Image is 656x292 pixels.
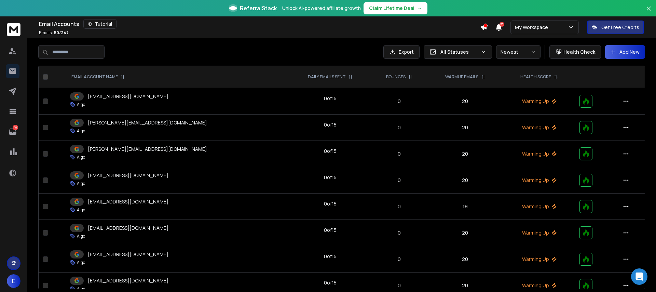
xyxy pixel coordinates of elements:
p: Algo [77,207,85,213]
p: Health Check [563,49,595,55]
div: 0 of 15 [324,121,337,128]
p: All Statuses [440,49,478,55]
div: 0 of 15 [324,148,337,155]
p: Algo [77,181,85,186]
button: Claim Lifetime Deal→ [364,2,427,14]
p: Warming Up [507,150,571,157]
p: [EMAIL_ADDRESS][DOMAIN_NAME] [88,198,168,205]
p: 48 [13,125,18,130]
p: Warming Up [507,98,571,105]
p: Warming Up [507,229,571,236]
button: E [7,274,20,288]
p: 0 [376,256,423,263]
p: Algo [77,155,85,160]
p: 0 [376,150,423,157]
div: Open Intercom Messenger [631,268,647,285]
p: [EMAIL_ADDRESS][DOMAIN_NAME] [88,277,168,284]
div: 0 of 15 [324,279,337,286]
p: [EMAIL_ADDRESS][DOMAIN_NAME] [88,225,168,231]
button: Close banner [644,4,653,21]
p: Unlock AI-powered affiliate growth [282,5,361,12]
p: 0 [376,124,423,131]
p: BOUNCES [386,74,406,80]
span: 50 / 247 [54,30,69,36]
div: 0 of 15 [324,253,337,260]
button: Add New [605,45,645,59]
p: HEALTH SCORE [520,74,551,80]
button: Tutorial [83,19,117,29]
p: WARMUP EMAILS [445,74,478,80]
a: 48 [6,125,19,138]
span: ReferralStack [240,4,277,12]
td: 20 [427,141,503,167]
span: → [417,5,422,12]
p: Algo [77,286,85,292]
p: [EMAIL_ADDRESS][DOMAIN_NAME] [88,93,168,100]
td: 20 [427,115,503,141]
button: Export [383,45,420,59]
div: 0 of 15 [324,200,337,207]
p: Emails : [39,30,69,36]
td: 20 [427,88,503,115]
p: [EMAIL_ADDRESS][DOMAIN_NAME] [88,172,168,179]
p: Algo [77,128,85,134]
p: [PERSON_NAME][EMAIL_ADDRESS][DOMAIN_NAME] [88,146,207,152]
p: Algo [77,260,85,265]
div: 0 of 15 [324,95,337,102]
p: 0 [376,282,423,289]
p: Warming Up [507,256,571,263]
td: 20 [427,220,503,246]
p: [PERSON_NAME][EMAIL_ADDRESS][DOMAIN_NAME] [88,119,207,126]
td: 20 [427,246,503,273]
p: Algo [77,234,85,239]
td: 19 [427,194,503,220]
td: 20 [427,167,503,194]
button: Get Free Credits [587,21,644,34]
p: My Workspace [515,24,551,31]
p: Warming Up [507,177,571,184]
div: 0 of 15 [324,174,337,181]
button: Health Check [549,45,601,59]
p: 0 [376,98,423,105]
p: Warming Up [507,203,571,210]
p: Warming Up [507,282,571,289]
p: Warming Up [507,124,571,131]
span: 50 [500,22,504,27]
div: EMAIL ACCOUNT NAME [71,74,125,80]
p: 0 [376,203,423,210]
p: Get Free Credits [601,24,639,31]
button: Newest [496,45,541,59]
p: 0 [376,177,423,184]
div: 0 of 15 [324,227,337,234]
p: [EMAIL_ADDRESS][DOMAIN_NAME] [88,251,168,258]
div: Email Accounts [39,19,480,29]
p: 0 [376,229,423,236]
p: DAILY EMAILS SENT [308,74,346,80]
p: Algo [77,102,85,107]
